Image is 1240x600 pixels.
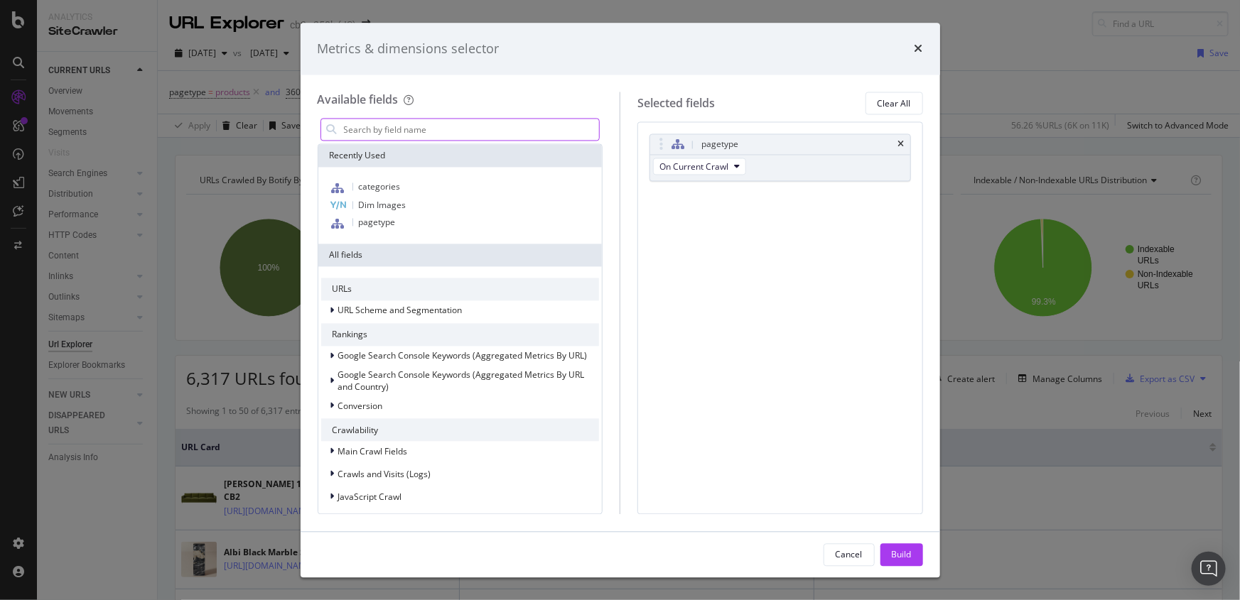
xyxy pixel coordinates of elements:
span: Google Search Console Keywords (Aggregated Metrics By URL) [338,350,588,362]
div: times [898,141,905,149]
button: On Current Crawl [653,158,746,175]
span: Main Crawl Fields [338,445,408,457]
div: Available fields [318,92,399,108]
div: pagetype [701,138,738,152]
input: Search by field name [343,119,600,141]
div: Selected fields [637,95,715,111]
div: Recently Used [318,145,603,168]
span: On Current Crawl [659,160,728,173]
span: JavaScript Crawl [338,491,402,503]
div: All fields [318,244,603,267]
div: Metrics & dimensions selector [318,40,500,58]
div: Rankings [321,324,600,347]
span: categories [359,181,401,193]
div: URLs [321,278,600,301]
div: Crawlability [321,419,600,442]
div: Build [892,548,912,560]
div: Open Intercom Messenger [1192,552,1226,586]
div: pagetypetimesOn Current Crawl [649,134,911,182]
span: Google Search Console Keywords (Aggregated Metrics By URL and Country) [338,369,585,393]
span: pagetype [359,217,396,229]
div: Cancel [836,548,863,560]
span: URL Scheme and Segmentation [338,305,463,317]
button: Clear All [866,92,923,115]
span: Conversion [338,400,383,412]
div: Clear All [878,97,911,109]
span: Dim Images [359,200,406,212]
div: modal [301,23,940,577]
button: Build [880,543,923,566]
button: Cancel [824,543,875,566]
div: times [915,40,923,58]
span: Crawls and Visits (Logs) [338,468,431,480]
